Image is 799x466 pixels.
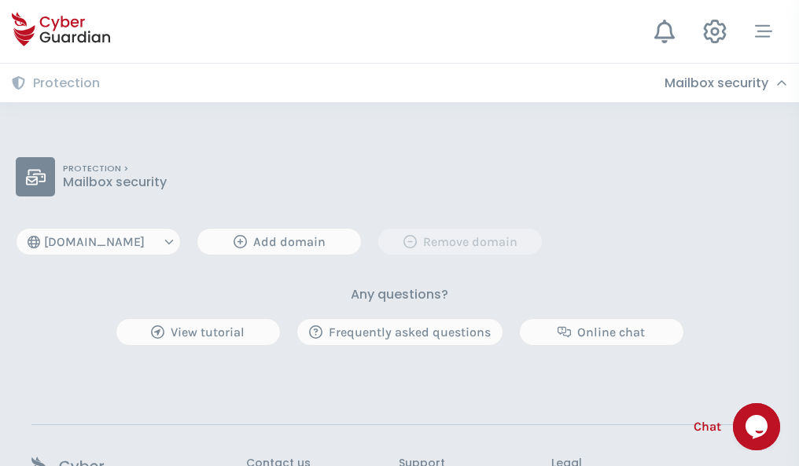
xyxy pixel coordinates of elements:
div: Mailbox security [665,75,787,91]
button: View tutorial [116,318,281,346]
span: Chat [694,417,721,436]
div: Add domain [209,233,349,251]
p: PROTECTION > [63,163,167,174]
button: Online chat [519,318,684,346]
div: Frequently asked questions [309,323,491,342]
p: Mailbox security [63,174,167,190]
button: Remove domain [377,228,543,255]
div: Remove domain [390,233,530,251]
iframe: chat widget [733,403,783,450]
button: Add domain [197,228,362,255]
div: Online chat [532,323,672,342]
h3: Protection [33,75,100,91]
div: View tutorial [128,323,268,342]
h3: Mailbox security [665,75,768,91]
h3: Any questions? [351,287,448,303]
button: Frequently asked questions [296,318,503,346]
